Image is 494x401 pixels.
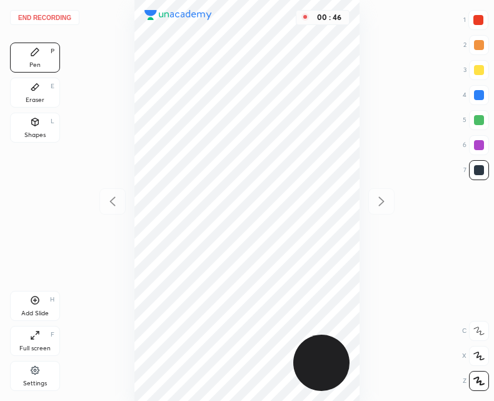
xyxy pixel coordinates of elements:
div: 4 [463,85,489,105]
div: 00 : 46 [314,13,344,22]
div: Shapes [24,132,46,138]
div: Add Slide [21,310,49,317]
div: Pen [29,62,41,68]
button: End recording [10,10,79,25]
div: F [51,332,54,338]
div: 6 [463,135,489,155]
div: P [51,48,54,54]
div: Settings [23,380,47,387]
div: 7 [463,160,489,180]
div: 5 [463,110,489,130]
div: 3 [463,60,489,80]
div: Z [463,371,489,391]
div: L [51,118,54,124]
div: H [50,297,54,303]
div: E [51,83,54,89]
div: Eraser [26,97,44,103]
div: 1 [463,10,488,30]
div: Full screen [19,345,51,352]
div: 2 [463,35,489,55]
img: logo.38c385cc.svg [144,10,212,20]
div: C [462,321,489,341]
div: X [462,346,489,366]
